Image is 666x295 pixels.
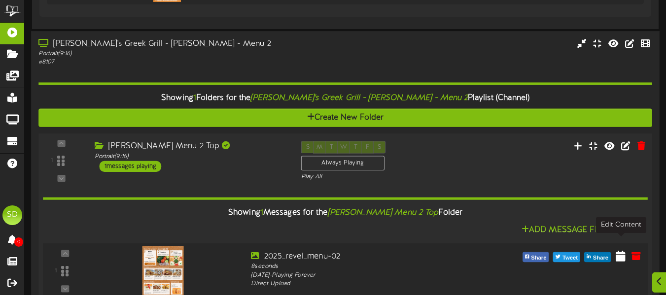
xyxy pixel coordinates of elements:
div: Play All [301,172,441,181]
div: 8 seconds [251,262,491,271]
div: # 8107 [38,58,285,66]
button: Tweet [553,252,580,262]
i: [PERSON_NAME] Menu 2 Top [328,208,439,217]
span: Tweet [561,252,580,263]
span: Share [591,252,610,263]
div: Direct Upload [251,279,491,288]
i: [PERSON_NAME]'s Greek Grill - [PERSON_NAME] - Menu 2 [250,93,468,102]
div: Showing Messages for the Folder [35,202,655,223]
div: [PERSON_NAME] Menu 2 Top [95,140,286,152]
span: 0 [14,237,23,247]
div: 1 messages playing [100,161,162,171]
span: 1 [260,208,263,217]
div: [DATE] - Playing Forever [251,271,491,280]
button: Share [584,252,611,262]
div: Always Playing [301,156,385,170]
button: Add Message From Apps [519,224,640,236]
span: Share [529,252,548,263]
span: 1 [193,93,196,102]
div: Portrait ( 9:16 ) [38,50,285,58]
div: Showing Folders for the Playlist (Channel) [31,87,660,108]
div: [PERSON_NAME]'s Greek Grill - [PERSON_NAME] - Menu 2 [38,38,285,50]
div: Portrait ( 9:16 ) [95,152,286,161]
div: 2025_revel_menu-02 [251,251,491,262]
button: Create New Folder [38,108,652,127]
button: Share [523,252,549,262]
div: SD [2,205,22,225]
